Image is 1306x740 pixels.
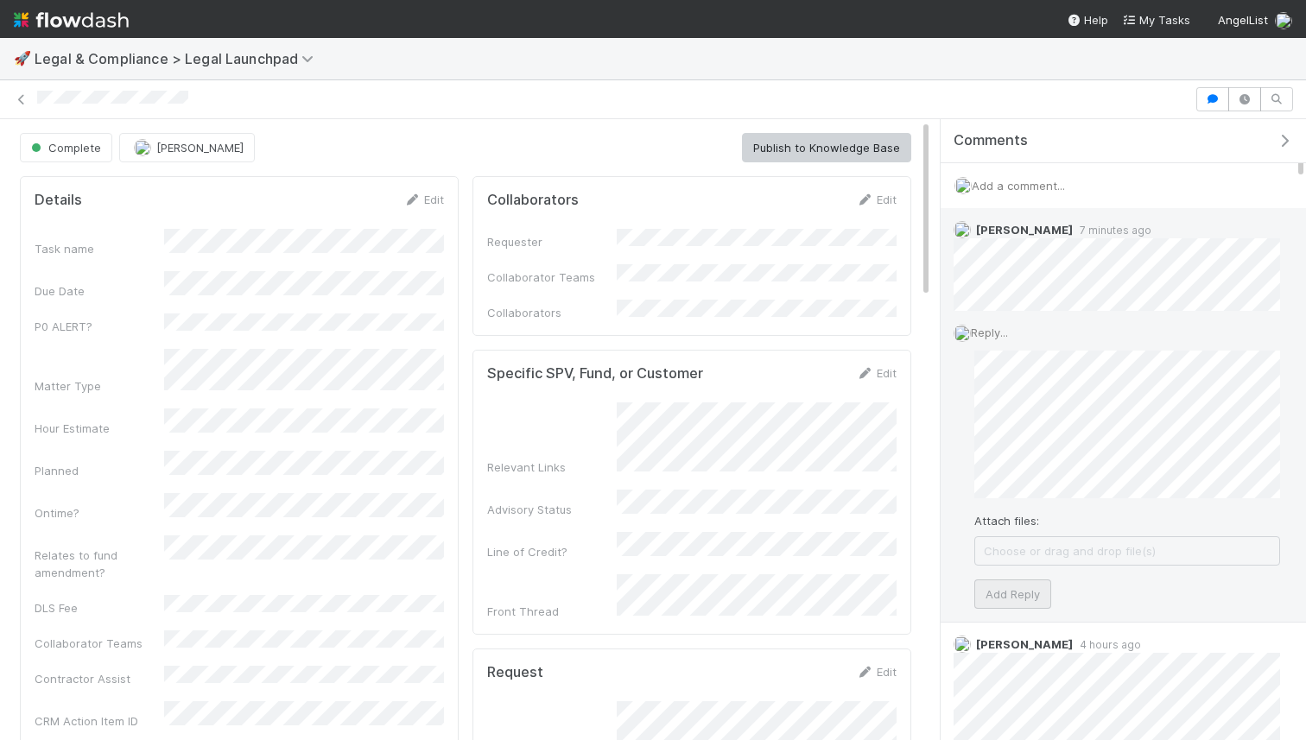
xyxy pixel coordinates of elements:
[742,133,911,162] button: Publish to Knowledge Base
[1122,11,1190,28] a: My Tasks
[487,304,617,321] div: Collaborators
[954,636,971,653] img: avatar_0a9e60f7-03da-485c-bb15-a40c44fcec20.png
[1275,12,1292,29] img: avatar_0a9e60f7-03da-485c-bb15-a40c44fcec20.png
[35,318,164,335] div: P0 ALERT?
[35,504,164,522] div: Ontime?
[35,547,164,581] div: Relates to fund amendment?
[487,603,617,620] div: Front Thread
[28,141,101,155] span: Complete
[487,459,617,476] div: Relevant Links
[35,240,164,257] div: Task name
[974,579,1051,609] button: Add Reply
[35,192,82,209] h5: Details
[856,366,897,380] a: Edit
[1122,13,1190,27] span: My Tasks
[487,501,617,518] div: Advisory Status
[976,223,1073,237] span: [PERSON_NAME]
[35,712,164,730] div: CRM Action Item ID
[35,670,164,687] div: Contractor Assist
[14,5,129,35] img: logo-inverted-e16ddd16eac7371096b0.svg
[1073,638,1141,651] span: 4 hours ago
[35,377,164,395] div: Matter Type
[487,543,617,560] div: Line of Credit?
[856,665,897,679] a: Edit
[35,462,164,479] div: Planned
[1067,11,1108,28] div: Help
[487,664,543,681] h5: Request
[972,179,1065,193] span: Add a comment...
[487,269,617,286] div: Collaborator Teams
[487,365,703,383] h5: Specific SPV, Fund, or Customer
[971,326,1008,339] span: Reply...
[487,192,579,209] h5: Collaborators
[403,193,444,206] a: Edit
[35,282,164,300] div: Due Date
[954,177,972,194] img: avatar_0a9e60f7-03da-485c-bb15-a40c44fcec20.png
[974,512,1039,529] label: Attach files:
[35,50,322,67] span: Legal & Compliance > Legal Launchpad
[20,133,112,162] button: Complete
[975,537,1279,565] span: Choose or drag and drop file(s)
[1073,224,1151,237] span: 7 minutes ago
[976,637,1073,651] span: [PERSON_NAME]
[856,193,897,206] a: Edit
[487,233,617,250] div: Requester
[35,635,164,652] div: Collaborator Teams
[14,51,31,66] span: 🚀
[35,599,164,617] div: DLS Fee
[35,420,164,437] div: Hour Estimate
[954,325,971,342] img: avatar_0a9e60f7-03da-485c-bb15-a40c44fcec20.png
[954,221,971,238] img: avatar_b5be9b1b-4537-4870-b8e7-50cc2287641b.png
[954,132,1028,149] span: Comments
[1218,13,1268,27] span: AngelList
